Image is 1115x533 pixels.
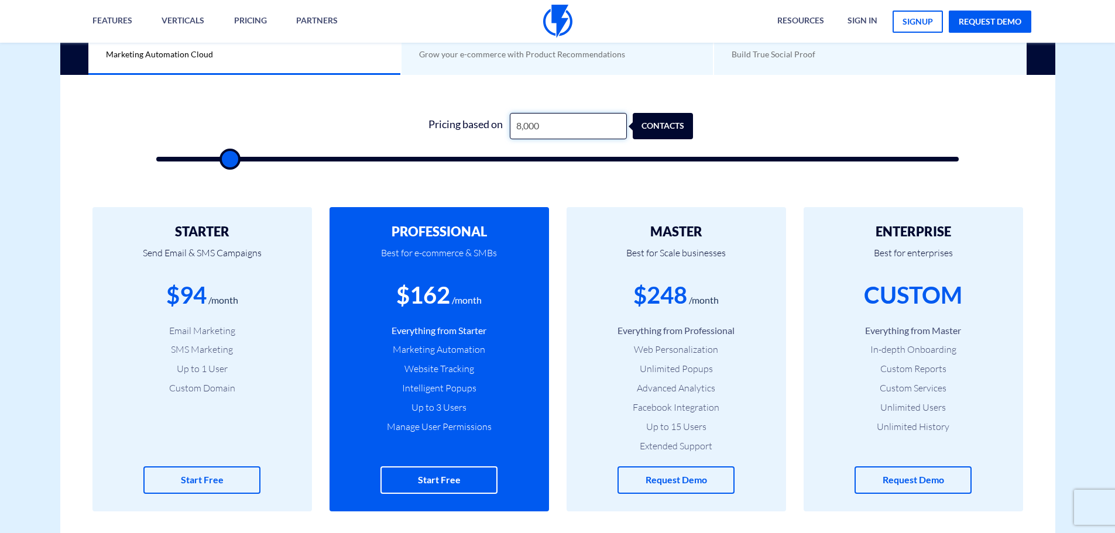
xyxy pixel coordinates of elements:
li: Advanced Analytics [584,381,769,395]
li: Up to 3 Users [347,401,531,414]
div: $162 [396,278,450,312]
h2: ENTERPRISE [821,225,1006,239]
li: Everything from Professional [584,324,769,338]
li: Manage User Permissions [347,420,531,434]
div: /month [208,294,238,307]
li: Custom Reports [821,362,1006,376]
li: Intelligent Popups [347,381,531,395]
a: request demo [949,11,1031,33]
p: Best for enterprises [821,239,1006,278]
li: Web Personalization [584,343,769,356]
a: signup [893,11,943,33]
div: $94 [166,278,207,312]
a: Start Free [380,466,498,494]
div: /month [452,294,482,307]
h2: STARTER [110,225,294,239]
li: Everything from Master [821,324,1006,338]
li: Custom Services [821,381,1006,395]
li: Custom Domain [110,381,294,395]
a: Start Free [143,466,260,494]
div: CUSTOM [864,278,962,312]
div: contacts [639,113,699,139]
li: Website Tracking [347,362,531,376]
p: Send Email & SMS Campaigns [110,239,294,278]
span: Build True Social Proof [732,49,815,59]
h2: PROFESSIONAL [347,225,531,239]
div: /month [689,294,719,307]
a: Request Demo [617,466,735,494]
li: Up to 1 User [110,362,294,376]
li: Up to 15 Users [584,420,769,434]
div: $248 [633,278,687,312]
b: Core [140,33,165,44]
li: Unlimited History [821,420,1006,434]
p: Best for e-commerce & SMBs [347,239,531,278]
span: Marketing Automation Cloud [106,49,213,59]
li: Facebook Integration [584,401,769,414]
li: Everything from Starter [347,324,531,338]
li: Email Marketing [110,324,294,338]
a: Request Demo [855,466,972,494]
b: AI [453,33,462,44]
span: Grow your e-commerce with Product Recommendations [419,49,625,59]
li: SMS Marketing [110,343,294,356]
li: Marketing Automation [347,343,531,356]
li: Unlimited Popups [584,362,769,376]
div: Pricing based on [422,113,510,139]
b: REVIEWS [766,33,807,44]
li: In-depth Onboarding [821,343,1006,356]
h2: MASTER [584,225,769,239]
p: Best for Scale businesses [584,239,769,278]
li: Unlimited Users [821,401,1006,414]
li: Extended Support [584,439,769,453]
